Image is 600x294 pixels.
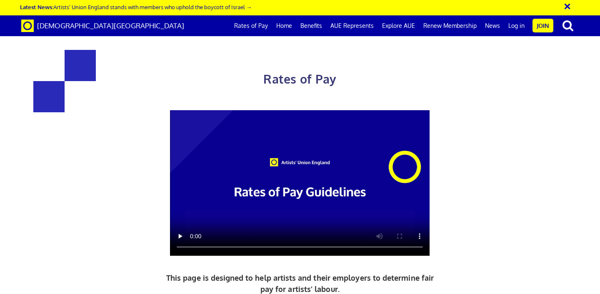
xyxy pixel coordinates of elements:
[37,21,184,30] span: [DEMOGRAPHIC_DATA][GEOGRAPHIC_DATA]
[230,15,272,36] a: Rates of Pay
[326,15,378,36] a: AUE Represents
[419,15,481,36] a: Renew Membership
[296,15,326,36] a: Benefits
[504,15,529,36] a: Log in
[378,15,419,36] a: Explore AUE
[263,72,336,86] span: Rates of Pay
[20,3,252,10] a: Latest News:Artists’ Union England stands with members who uphold the boycott of Israel →
[20,3,53,10] strong: Latest News:
[15,15,190,36] a: Brand [DEMOGRAPHIC_DATA][GEOGRAPHIC_DATA]
[532,19,553,32] a: Join
[481,15,504,36] a: News
[555,17,581,34] button: search
[272,15,296,36] a: Home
